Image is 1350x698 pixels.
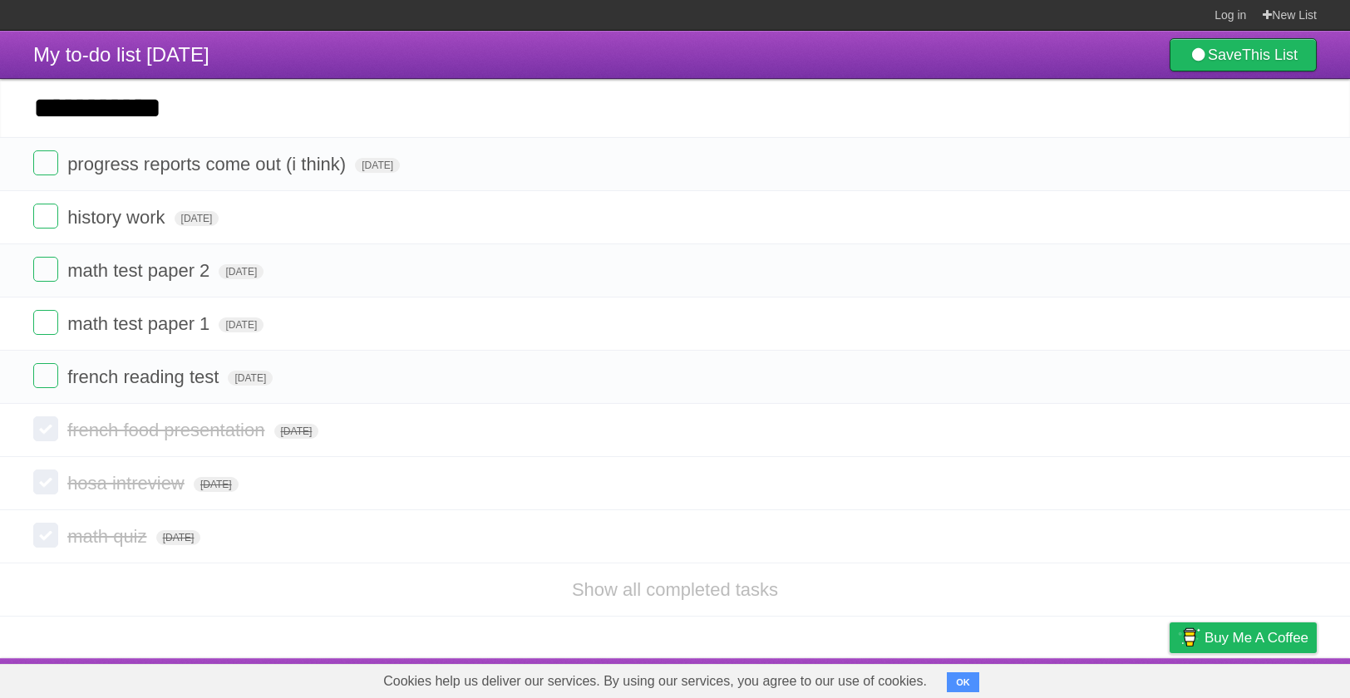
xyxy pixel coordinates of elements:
span: [DATE] [355,158,400,173]
label: Done [33,310,58,335]
label: Done [33,416,58,441]
span: Cookies help us deliver our services. By using our services, you agree to our use of cookies. [367,665,944,698]
a: Suggest a feature [1212,662,1317,694]
img: Buy me a coffee [1178,623,1200,651]
label: Done [33,204,58,229]
span: french reading test [67,366,223,387]
span: hosa intreview [67,473,189,494]
b: This List [1242,47,1298,63]
span: My to-do list [DATE] [33,43,209,66]
span: [DATE] [175,211,219,226]
span: history work [67,207,169,228]
a: Show all completed tasks [572,579,778,600]
span: [DATE] [156,530,201,545]
label: Done [33,363,58,388]
span: progress reports come out (i think) [67,154,350,174]
span: math test paper 1 [67,313,214,334]
a: SaveThis List [1170,38,1317,71]
span: [DATE] [194,477,239,492]
span: math test paper 2 [67,260,214,281]
a: Terms [1091,662,1128,694]
a: About [948,662,983,694]
a: Developers [1003,662,1071,694]
span: [DATE] [228,371,273,386]
label: Done [33,150,58,175]
span: french food presentation [67,420,269,440]
span: [DATE] [274,424,319,439]
button: OK [947,672,979,692]
label: Done [33,469,58,494]
span: Buy me a coffee [1205,623,1308,652]
a: Buy me a coffee [1170,622,1317,653]
a: Privacy [1148,662,1191,694]
span: [DATE] [219,264,264,279]
label: Done [33,523,58,548]
span: [DATE] [219,317,264,332]
label: Done [33,257,58,282]
span: math quiz [67,526,150,547]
